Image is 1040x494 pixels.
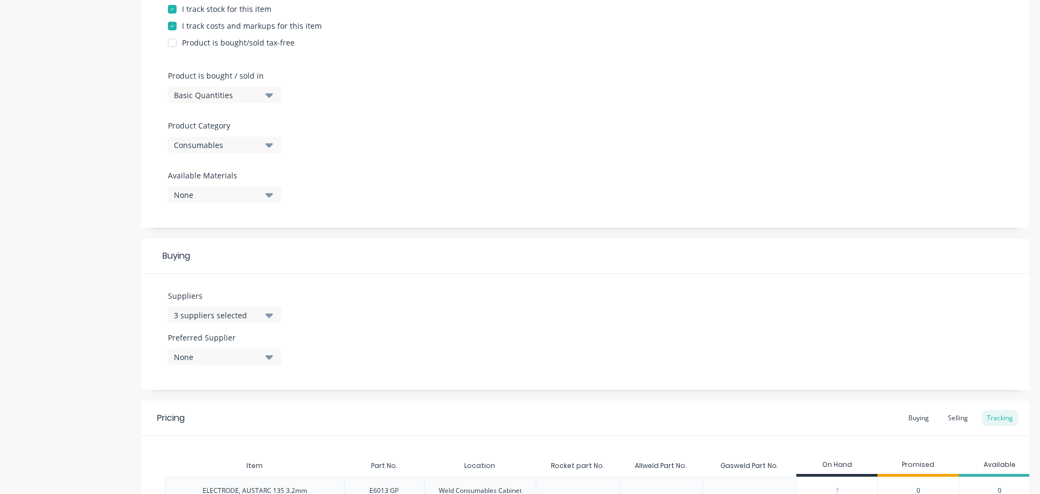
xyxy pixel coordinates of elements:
[168,87,282,103] button: Basic Quantities
[168,70,276,81] label: Product is bought / sold in
[877,455,959,477] div: Promised
[362,452,406,479] div: Part No.
[168,332,282,343] label: Preferred Supplier
[168,349,282,365] button: None
[712,452,786,479] div: Gasweld Part No.
[168,187,282,203] button: None
[182,3,271,15] div: I track stock for this item
[903,410,934,426] div: Buying
[796,455,877,477] div: On Hand
[174,310,261,321] div: 3 suppliers selected
[174,351,261,363] div: None
[168,307,282,323] button: 3 suppliers selected
[238,452,271,479] div: Item
[174,139,261,151] div: Consumables
[981,410,1018,426] div: Tracking
[174,89,261,101] div: Basic Quantities
[141,239,1029,274] div: Buying
[182,20,322,31] div: I track costs and markups for this item
[168,120,276,131] label: Product Category
[168,137,282,153] button: Consumables
[959,455,1040,477] div: Available
[168,290,282,301] label: Suppliers
[174,189,261,201] div: None
[157,412,185,425] div: Pricing
[168,170,282,181] label: Available Materials
[942,410,973,426] div: Selling
[542,452,613,479] div: Rocket part No.
[182,37,295,48] div: Product is bought/sold tax-free
[456,452,504,479] div: Location
[626,452,695,479] div: Allweld Part No.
